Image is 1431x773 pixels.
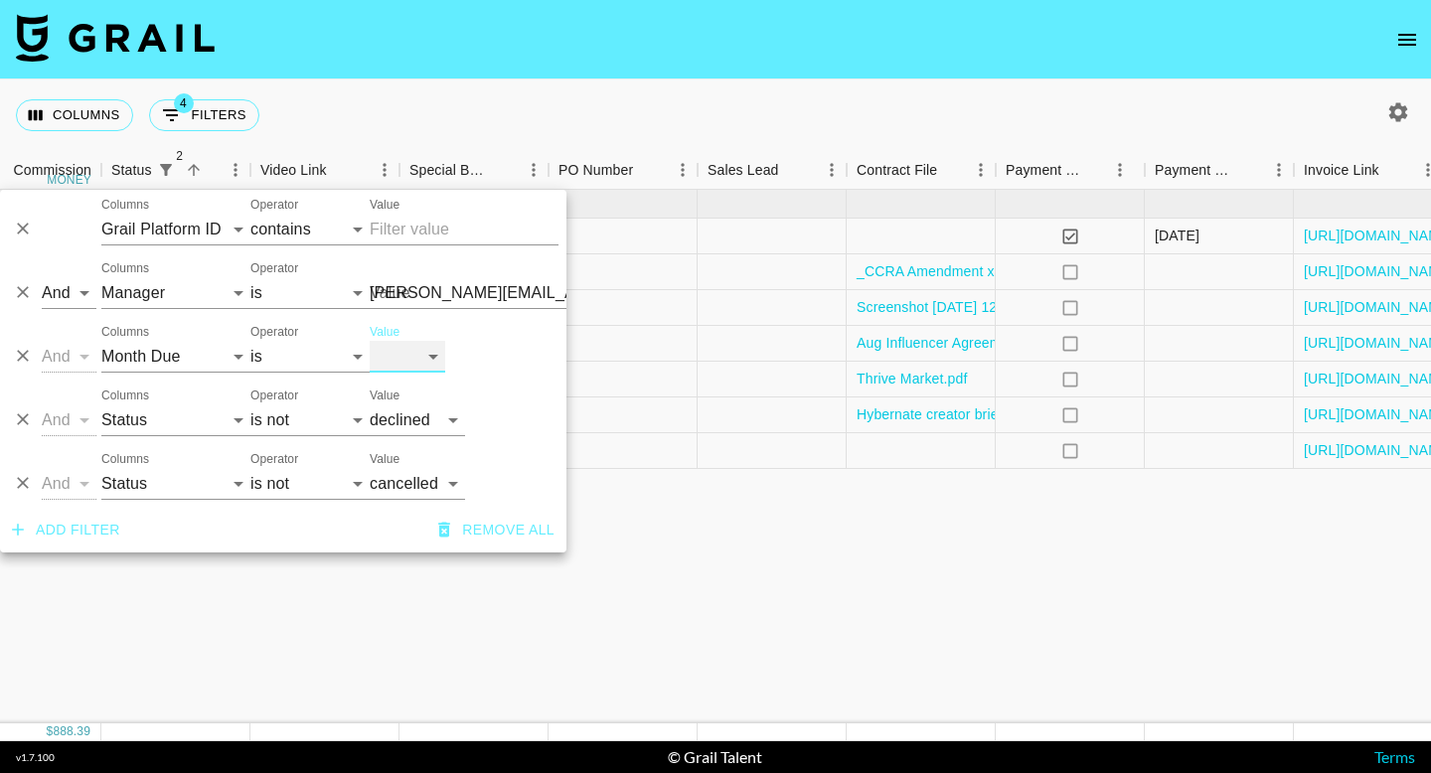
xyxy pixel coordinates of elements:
[857,151,937,190] div: Contract File
[937,156,965,184] button: Sort
[221,155,250,185] button: Menu
[260,151,327,190] div: Video Link
[1236,156,1264,184] button: Sort
[42,341,96,373] select: Logic operator
[8,214,38,243] button: Delete
[370,155,399,185] button: Menu
[1145,151,1294,190] div: Payment Sent Date
[817,155,847,185] button: Menu
[847,151,996,190] div: Contract File
[174,93,194,113] span: 4
[370,324,399,341] label: Value
[1304,151,1379,190] div: Invoice Link
[8,404,38,434] button: Delete
[1105,155,1135,185] button: Menu
[42,277,96,309] select: Logic operator
[399,151,549,190] div: Special Booking Type
[668,155,698,185] button: Menu
[250,387,298,404] label: Operator
[1264,155,1294,185] button: Menu
[250,451,298,468] label: Operator
[857,333,1222,353] a: Aug Influencer Agreement - [PERSON_NAME], Grail.docx
[101,387,149,404] label: Columns
[250,324,298,341] label: Operator
[1155,226,1199,245] div: 8/27/2025
[370,387,399,404] label: Value
[1387,20,1427,60] button: open drawer
[1006,151,1083,190] div: Payment Sent
[180,156,208,184] button: Sort
[370,197,399,214] label: Value
[16,14,215,62] img: Grail Talent
[549,151,698,190] div: PO Number
[101,451,149,468] label: Columns
[633,156,661,184] button: Sort
[1083,156,1111,184] button: Sort
[101,151,250,190] div: Status
[101,324,149,341] label: Columns
[8,341,38,371] button: Delete
[857,369,967,388] a: Thrive Market.pdf
[519,155,549,185] button: Menu
[370,451,399,468] label: Value
[250,151,399,190] div: Video Link
[409,151,491,190] div: Special Booking Type
[708,151,779,190] div: Sales Lead
[698,151,847,190] div: Sales Lead
[4,512,128,548] button: Add filter
[250,260,298,277] label: Operator
[250,197,298,214] label: Operator
[558,151,633,190] div: PO Number
[8,468,38,498] button: Delete
[111,151,152,190] div: Status
[966,155,996,185] button: Menu
[47,174,91,186] div: money
[857,404,1156,424] a: Hybernate creator brief - [PERSON_NAME].pdf
[152,156,180,184] button: Show filters
[327,156,355,184] button: Sort
[47,723,54,740] div: $
[16,751,55,764] div: v 1.7.100
[996,151,1145,190] div: Payment Sent
[857,297,1087,317] a: Screenshot [DATE] 12.29.52 PM.png
[101,260,149,277] label: Columns
[1374,747,1415,766] a: Terms
[53,723,90,740] div: 888.39
[8,277,38,307] button: Delete
[668,747,762,767] div: © Grail Talent
[370,214,558,245] input: Filter value
[170,146,190,166] span: 2
[42,468,96,500] select: Logic operator
[16,99,133,131] button: Select columns
[42,404,96,436] select: Logic operator
[13,151,91,190] div: Commission
[857,261,1425,281] a: _CCRA Amendment x Blue Lizard Paid Usage Opportunity xsarcar_ x Summer wave 2.pdf
[149,99,259,131] button: Show filters
[430,512,562,548] button: Remove all
[101,197,149,214] label: Columns
[779,156,807,184] button: Sort
[152,156,180,184] div: 2 active filters
[1155,151,1236,190] div: Payment Sent Date
[1379,156,1407,184] button: Sort
[491,156,519,184] button: Sort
